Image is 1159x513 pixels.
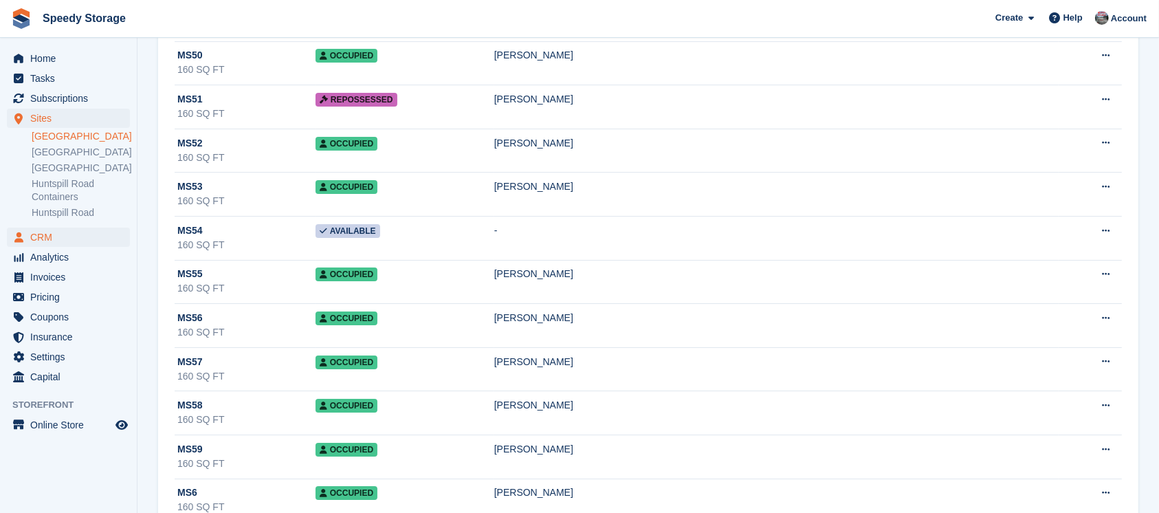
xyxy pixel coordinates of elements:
[494,92,1059,107] div: [PERSON_NAME]
[30,367,113,386] span: Capital
[30,347,113,367] span: Settings
[177,325,316,340] div: 160 SQ FT
[7,268,130,287] a: menu
[494,217,1059,261] td: -
[177,457,316,471] div: 160 SQ FT
[494,355,1059,369] div: [PERSON_NAME]
[7,228,130,247] a: menu
[316,268,377,281] span: Occupied
[177,151,316,165] div: 160 SQ FT
[177,48,203,63] span: MS50
[494,485,1059,500] div: [PERSON_NAME]
[7,415,130,435] a: menu
[316,93,397,107] span: Repossessed
[32,162,130,175] a: [GEOGRAPHIC_DATA]
[30,268,113,287] span: Invoices
[1095,11,1109,25] img: Dan Jackson
[32,206,130,219] a: Huntspill Road
[30,248,113,267] span: Analytics
[316,180,377,194] span: Occupied
[177,281,316,296] div: 160 SQ FT
[177,179,203,194] span: MS53
[7,89,130,108] a: menu
[494,136,1059,151] div: [PERSON_NAME]
[11,8,32,29] img: stora-icon-8386f47178a22dfd0bd8f6a31ec36ba5ce8667c1dd55bd0f319d3a0aa187defe.svg
[177,238,316,252] div: 160 SQ FT
[7,307,130,327] a: menu
[316,49,377,63] span: Occupied
[177,92,203,107] span: MS51
[113,417,130,433] a: Preview store
[30,415,113,435] span: Online Store
[7,367,130,386] a: menu
[316,399,377,413] span: Occupied
[494,398,1059,413] div: [PERSON_NAME]
[494,179,1059,194] div: [PERSON_NAME]
[494,442,1059,457] div: [PERSON_NAME]
[32,146,130,159] a: [GEOGRAPHIC_DATA]
[30,327,113,347] span: Insurance
[32,177,130,204] a: Huntspill Road Containers
[177,223,203,238] span: MS54
[7,327,130,347] a: menu
[12,398,137,412] span: Storefront
[1111,12,1147,25] span: Account
[995,11,1023,25] span: Create
[494,311,1059,325] div: [PERSON_NAME]
[177,267,203,281] span: MS55
[32,130,130,143] a: [GEOGRAPHIC_DATA]
[7,69,130,88] a: menu
[316,312,377,325] span: Occupied
[316,443,377,457] span: Occupied
[30,109,113,128] span: Sites
[37,7,131,30] a: Speedy Storage
[7,109,130,128] a: menu
[30,307,113,327] span: Coupons
[177,485,197,500] span: MS6
[177,355,203,369] span: MS57
[316,486,377,500] span: Occupied
[316,356,377,369] span: Occupied
[494,48,1059,63] div: [PERSON_NAME]
[316,137,377,151] span: Occupied
[177,398,203,413] span: MS58
[7,248,130,267] a: menu
[30,89,113,108] span: Subscriptions
[177,413,316,427] div: 160 SQ FT
[30,228,113,247] span: CRM
[30,287,113,307] span: Pricing
[177,369,316,384] div: 160 SQ FT
[177,107,316,121] div: 160 SQ FT
[7,287,130,307] a: menu
[1063,11,1083,25] span: Help
[7,49,130,68] a: menu
[7,347,130,367] a: menu
[177,136,203,151] span: MS52
[177,63,316,77] div: 160 SQ FT
[30,49,113,68] span: Home
[494,267,1059,281] div: [PERSON_NAME]
[177,442,203,457] span: MS59
[177,311,203,325] span: MS56
[316,224,380,238] span: Available
[30,69,113,88] span: Tasks
[177,194,316,208] div: 160 SQ FT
